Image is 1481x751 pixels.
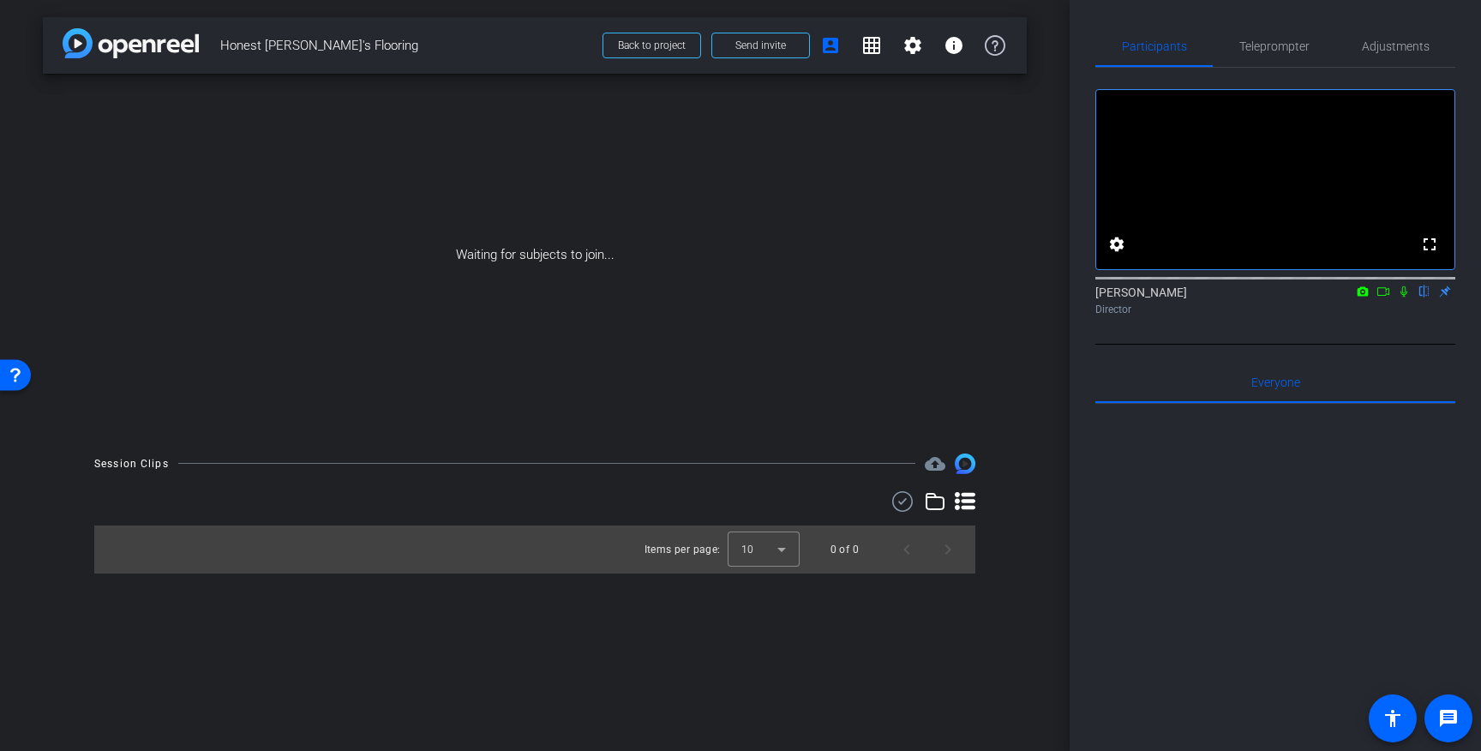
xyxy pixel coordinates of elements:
span: Back to project [618,39,686,51]
mat-icon: grid_on [861,35,882,56]
mat-icon: info [944,35,964,56]
span: Adjustments [1362,40,1430,52]
mat-icon: message [1438,708,1459,729]
span: Destinations for your clips [925,454,945,474]
div: Director [1095,302,1455,317]
button: Previous page [886,529,927,570]
span: Send invite [735,39,786,52]
div: Items per page: [645,541,721,558]
mat-icon: fullscreen [1419,234,1440,255]
button: Next page [927,529,968,570]
button: Back to project [603,33,701,58]
span: Participants [1122,40,1187,52]
img: Session clips [955,454,975,474]
mat-icon: settings [1106,234,1127,255]
button: Send invite [711,33,810,58]
mat-icon: settings [902,35,923,56]
mat-icon: account_box [820,35,841,56]
div: Session Clips [94,455,169,472]
div: [PERSON_NAME] [1095,284,1455,317]
mat-icon: cloud_upload [925,454,945,474]
span: Honest [PERSON_NAME]'s Flooring [220,28,592,63]
img: app-logo [63,28,199,58]
mat-icon: accessibility [1382,708,1403,729]
mat-icon: flip [1414,283,1435,298]
div: Waiting for subjects to join... [43,74,1027,436]
div: 0 of 0 [830,541,859,558]
span: Everyone [1251,376,1300,388]
span: Teleprompter [1239,40,1310,52]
